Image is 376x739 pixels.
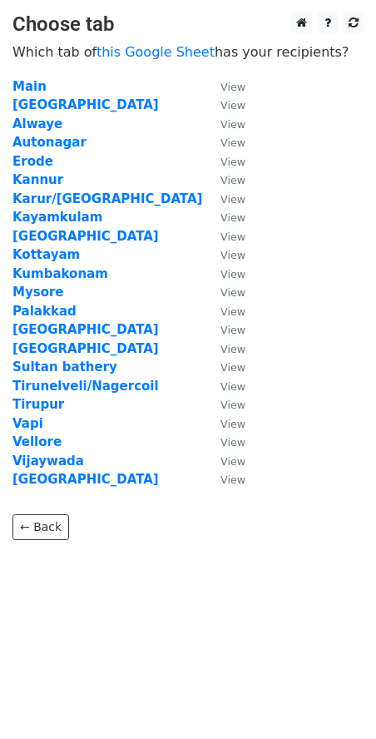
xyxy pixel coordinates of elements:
[12,191,202,206] a: Karur/[GEOGRAPHIC_DATA]
[220,81,245,93] small: View
[204,285,245,300] a: View
[220,268,245,280] small: View
[12,285,64,300] a: Mysore
[204,229,245,244] a: View
[12,97,159,112] a: [GEOGRAPHIC_DATA]
[220,99,245,112] small: View
[220,136,245,149] small: View
[12,514,69,540] a: ← Back
[204,397,245,412] a: View
[12,266,108,281] a: Kumbakonam
[204,360,245,374] a: View
[12,135,87,150] a: Autonagar
[12,341,159,356] a: [GEOGRAPHIC_DATA]
[220,343,245,355] small: View
[220,324,245,336] small: View
[12,247,80,262] a: Kottayam
[220,305,245,318] small: View
[204,154,245,169] a: View
[12,154,53,169] a: Erode
[12,79,47,94] a: Main
[12,454,84,469] a: Vijaywada
[12,360,117,374] a: Sultan bathery
[204,322,245,337] a: View
[204,266,245,281] a: View
[220,418,245,430] small: View
[12,43,364,61] p: Which tab of has your recipients?
[220,118,245,131] small: View
[204,454,245,469] a: View
[204,97,245,112] a: View
[12,472,159,487] a: [GEOGRAPHIC_DATA]
[220,474,245,486] small: View
[204,172,245,187] a: View
[12,379,159,394] a: Tirunelveli/Nagercoil
[204,210,245,225] a: View
[204,472,245,487] a: View
[204,117,245,131] a: View
[220,231,245,243] small: View
[204,379,245,394] a: View
[12,322,159,337] a: [GEOGRAPHIC_DATA]
[12,172,63,187] a: Kannur
[220,156,245,168] small: View
[12,12,364,37] h3: Choose tab
[204,79,245,94] a: View
[12,117,62,131] a: Alwaye
[204,135,245,150] a: View
[204,434,245,449] a: View
[220,436,245,449] small: View
[204,341,245,356] a: View
[204,416,245,431] a: View
[220,455,245,468] small: View
[220,174,245,186] small: View
[220,211,245,224] small: View
[12,416,43,431] a: Vapi
[96,44,215,60] a: this Google Sheet
[220,249,245,261] small: View
[12,434,62,449] a: Vellore
[204,191,245,206] a: View
[220,193,245,206] small: View
[204,247,245,262] a: View
[204,304,245,319] a: View
[12,229,159,244] a: [GEOGRAPHIC_DATA]
[12,397,64,412] a: Tirupur
[220,286,245,299] small: View
[12,210,102,225] a: Kayamkulam
[220,361,245,374] small: View
[12,304,77,319] a: Palakkad
[220,399,245,411] small: View
[220,380,245,393] small: View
